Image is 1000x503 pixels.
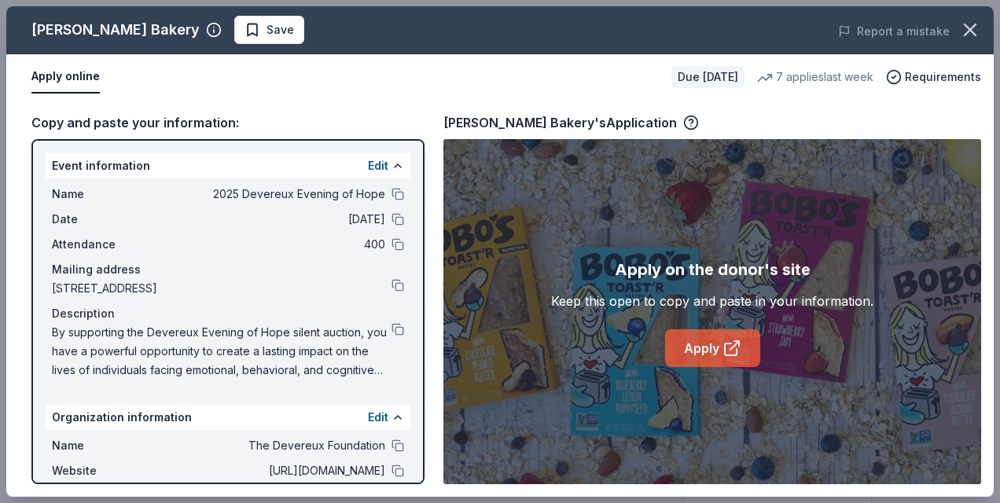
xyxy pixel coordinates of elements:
div: [PERSON_NAME] Bakery's Application [443,112,699,133]
span: Website [52,461,157,480]
div: Event information [46,153,410,178]
div: Organization information [46,405,410,430]
span: Name [52,185,157,204]
div: Mailing address [52,260,404,279]
button: Edit [368,408,388,427]
div: Description [52,304,404,323]
div: 7 applies last week [757,68,873,86]
button: Report a mistake [838,22,950,41]
div: [PERSON_NAME] Bakery [31,17,200,42]
span: Date [52,210,157,229]
span: Attendance [52,235,157,254]
div: Keep this open to copy and paste in your information. [551,292,873,310]
span: [DATE] [157,210,385,229]
span: Requirements [905,68,981,86]
span: 2025 Devereux Evening of Hope [157,185,385,204]
span: The Devereux Foundation [157,436,385,455]
button: Apply online [31,61,100,94]
span: By supporting the Devereux Evening of Hope silent auction, you have a powerful opportunity to cre... [52,323,392,380]
span: [URL][DOMAIN_NAME] [157,461,385,480]
button: Requirements [886,68,981,86]
div: Copy and paste your information: [31,112,425,133]
div: Due [DATE] [671,66,744,88]
span: Save [267,20,294,39]
button: Edit [368,156,388,175]
button: Save [234,16,304,44]
span: 400 [157,235,385,254]
span: Name [52,436,157,455]
a: Apply [665,329,760,367]
div: Apply on the donor's site [615,257,811,282]
span: [STREET_ADDRESS] [52,279,392,298]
